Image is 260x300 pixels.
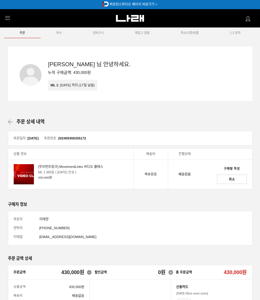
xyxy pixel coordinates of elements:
span: 이태양 [39,216,49,222]
span: 취소/교환/반품 [177,31,203,34]
span: 202409306305172 [58,136,86,140]
span: [DATE] [27,136,39,140]
a: 구매평 작성 [217,164,247,173]
div: 누적 구매금액: 430,000원 [48,69,252,76]
span: 0원 [158,269,165,276]
a: 취소 [217,175,247,184]
span: 상품금액 [13,284,26,290]
a: 1:1 문의 [214,28,256,38]
th: 진행상태 [168,148,252,160]
div: : [DATE] 까지 (17일 남음) [51,82,95,88]
td: 배송없음 [134,160,168,189]
a: 장바구니 [77,28,119,38]
span: 재입고 알림 [131,31,153,34]
span: 주문금액 [13,270,26,274]
span: [PHONE_NUMBER] [39,225,70,231]
span: 430,000원 [69,284,84,290]
div: [무브먼트링크] MovementLinks 비디오 클래스 [38,164,128,170]
p: (5409-26xx-xxxx-xxxx) [176,291,247,296]
th: 상품 정보 [8,148,134,160]
a: 재입고 알림 [119,28,165,38]
span: 430,000원 [61,269,84,276]
span: [PERSON_NAME] 님 안녕하세요. [48,61,131,67]
span: 이메일 [13,234,34,240]
div: 배송완료 [179,172,191,177]
a: 퍼포먼스피지오 페이지 바로가기 > [110,2,157,6]
span: 430,000원 [224,269,247,276]
a: [무브먼트링크] MovementLinks 비디오 클래스 ML 1 365일 ( [DATE] 만료 )430,000원 [38,164,128,180]
img: 5c1ff95e9416b.png [103,2,109,7]
span: 주문 상세 내역 [16,119,45,125]
span: 위시 [52,31,66,34]
img: 상품 이미지 [13,164,34,185]
span: 연락처 [13,225,34,231]
div: ML 1 365일 ( [DATE] 만료 ) [38,170,128,175]
span: 구매자 정보 [8,202,27,207]
span: 배송없음 [72,293,84,299]
span: 주문 [16,31,29,34]
span: 1:1 문의 [226,31,245,34]
span: ML 1 [51,83,58,87]
a: 취소/교환/반품 [165,28,215,38]
span: 주문번호 [44,136,56,140]
span: 주문자 [13,216,34,222]
th: 배송비 [134,148,168,160]
span: [EMAIL_ADDRESS][DOMAIN_NAME] [39,234,96,240]
span: 총 주문금액 [176,270,192,274]
div: 430,000원 [38,175,128,180]
span: 할인금액 [95,270,107,274]
span: 배송비 [13,293,23,298]
span: 주문일자 [13,136,26,140]
a: 주문 [4,28,41,38]
span: 장바구니 [89,31,108,34]
p: 신용카드 [176,284,247,290]
span: 주문 금액 상세 [8,256,32,261]
a: 위시 [41,28,77,38]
